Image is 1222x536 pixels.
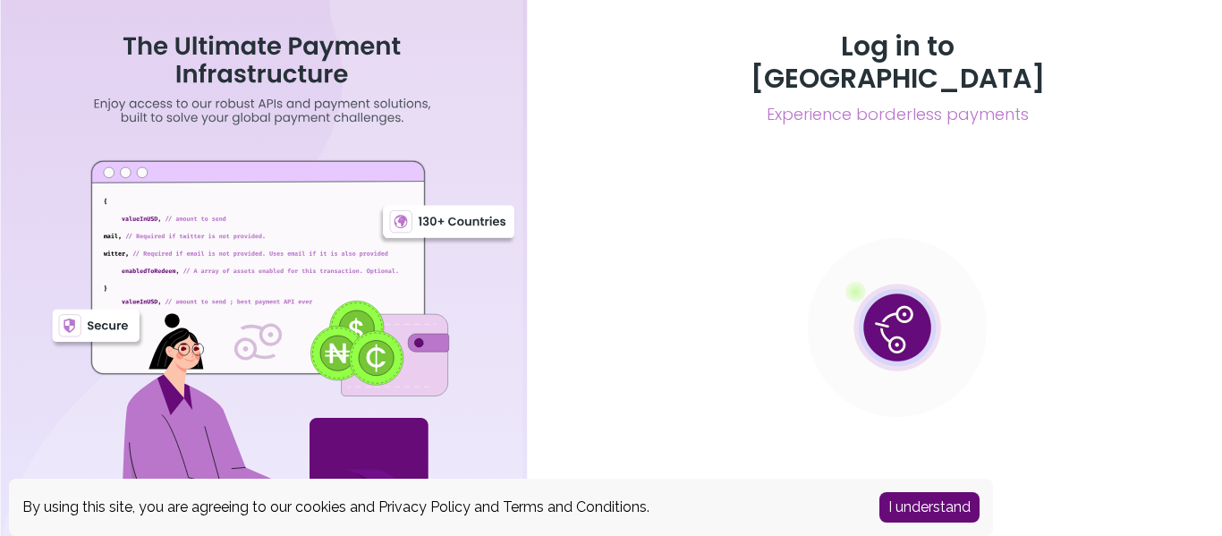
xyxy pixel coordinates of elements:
[503,498,647,515] a: Terms and Conditions
[378,498,471,515] a: Privacy Policy
[704,30,1090,95] h3: Log in to [GEOGRAPHIC_DATA]
[879,492,980,523] button: Accept cookies
[22,497,853,518] div: By using this site, you are agreeing to our cookies and and .
[704,102,1090,127] span: Experience borderless payments
[808,238,987,417] img: public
